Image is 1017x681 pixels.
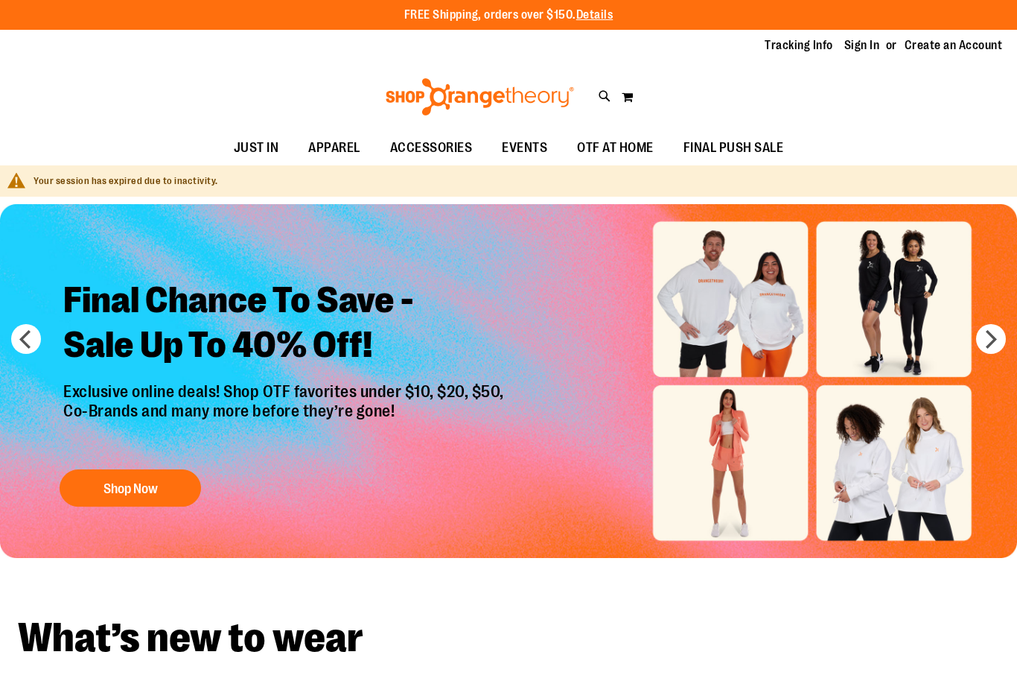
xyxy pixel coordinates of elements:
[577,131,654,165] span: OTF AT HOME
[404,7,613,24] p: FREE Shipping, orders over $150.
[905,37,1003,54] a: Create an Account
[34,174,1002,189] div: Your session has expired due to inactivity.
[52,382,519,455] p: Exclusive online deals! Shop OTF favorites under $10, $20, $50, Co-Brands and many more before th...
[18,618,999,659] h2: What’s new to wear
[219,131,294,165] a: JUST IN
[60,469,201,507] button: Shop Now
[383,78,576,115] img: Shop Orangetheory
[487,131,562,165] a: EVENTS
[52,267,519,382] h2: Final Chance To Save - Sale Up To 40% Off!
[844,37,880,54] a: Sign In
[390,131,473,165] span: ACCESSORIES
[308,131,360,165] span: APPAREL
[765,37,833,54] a: Tracking Info
[11,324,41,354] button: prev
[52,267,519,515] a: Final Chance To Save -Sale Up To 40% Off! Exclusive online deals! Shop OTF favorites under $10, $...
[375,131,488,165] a: ACCESSORIES
[293,131,375,165] a: APPAREL
[562,131,669,165] a: OTF AT HOME
[576,8,613,22] a: Details
[669,131,799,165] a: FINAL PUSH SALE
[976,324,1006,354] button: next
[502,131,547,165] span: EVENTS
[683,131,784,165] span: FINAL PUSH SALE
[234,131,279,165] span: JUST IN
